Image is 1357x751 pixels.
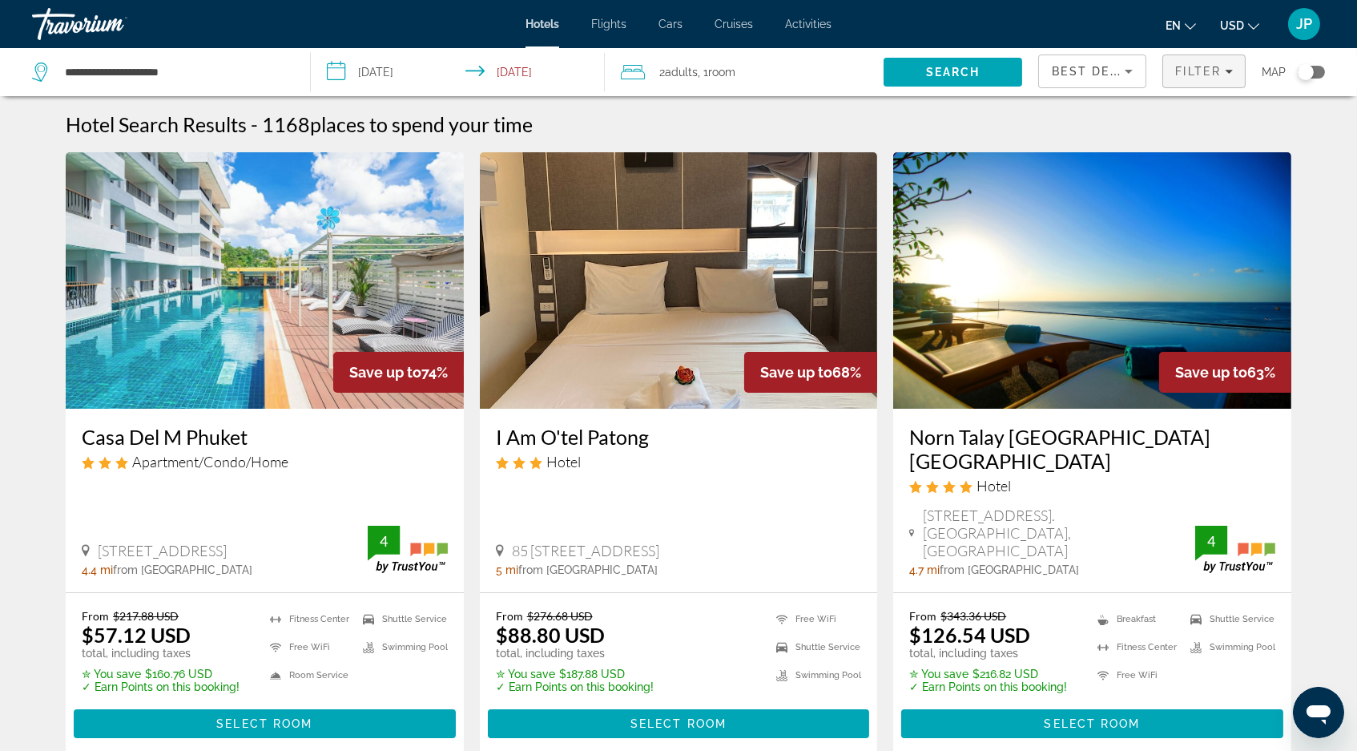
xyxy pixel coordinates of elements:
[940,563,1079,576] span: from [GEOGRAPHIC_DATA]
[496,647,654,660] p: total, including taxes
[262,112,533,136] h2: 1168
[525,18,559,30] a: Hotels
[1283,7,1325,41] button: User Menu
[909,425,1275,473] h3: Norn Talay [GEOGRAPHIC_DATA] [GEOGRAPHIC_DATA]
[82,668,240,680] p: $160.76 USD
[66,112,247,136] h1: Hotel Search Results
[893,152,1291,409] a: Norn Talay Surin Beach Phuket
[496,563,518,576] span: 5 mi
[132,453,288,470] span: Apartment/Condo/Home
[1286,65,1325,79] button: Toggle map
[496,609,523,623] span: From
[768,609,861,629] li: Free WiFi
[665,66,698,79] span: Adults
[82,453,448,470] div: 3 star Apartment
[82,609,109,623] span: From
[1195,526,1275,573] img: TrustYou guest rating badge
[480,152,878,409] img: I Am O'tel Patong
[708,66,735,79] span: Room
[496,668,654,680] p: $187.88 USD
[518,563,658,576] span: from [GEOGRAPHIC_DATA]
[909,668,1067,680] p: $216.82 USD
[698,61,735,83] span: , 1
[82,647,240,660] p: total, including taxes
[251,112,258,136] span: -
[768,665,861,685] li: Swimming Pool
[32,3,192,45] a: Travorium
[1293,687,1344,738] iframe: Button to launch messaging window
[760,364,832,381] span: Save up to
[82,623,191,647] ins: $57.12 USD
[496,623,605,647] ins: $88.80 USD
[976,477,1011,495] span: Hotel
[368,531,400,551] div: 4
[368,526,448,573] img: TrustYou guest rating badge
[591,18,626,30] a: Flights
[546,453,581,470] span: Hotel
[605,48,884,96] button: Travelers: 2 adults, 0 children
[909,647,1067,660] p: total, including taxes
[262,665,355,685] li: Room Service
[488,709,870,738] button: Select Room
[1162,55,1246,88] button: Filters
[1182,609,1275,629] li: Shuttle Service
[744,352,877,393] div: 68%
[909,668,968,680] span: ✮ You save
[66,152,464,409] img: Casa Del M Phuket
[496,668,555,680] span: ✮ You save
[98,542,227,559] span: [STREET_ADDRESS]
[355,637,448,657] li: Swimming Pool
[1175,65,1221,78] span: Filter
[216,717,312,730] span: Select Room
[527,609,593,623] del: $276.68 USD
[333,352,464,393] div: 74%
[496,425,862,449] a: I Am O'tel Patong
[82,680,240,693] p: ✓ Earn Points on this booking!
[909,477,1275,495] div: 4 star Hotel
[884,58,1023,87] button: Search
[1045,717,1141,730] span: Select Room
[74,709,456,738] button: Select Room
[310,112,533,136] span: places to spend your time
[768,637,861,657] li: Shuttle Service
[630,717,727,730] span: Select Room
[488,713,870,730] a: Select Room
[355,609,448,629] li: Shuttle Service
[715,18,753,30] a: Cruises
[659,61,698,83] span: 2
[113,563,252,576] span: from [GEOGRAPHIC_DATA]
[349,364,421,381] span: Save up to
[909,563,940,576] span: 4.7 mi
[1089,609,1182,629] li: Breakfast
[1159,352,1291,393] div: 63%
[785,18,832,30] a: Activities
[940,609,1006,623] del: $343.36 USD
[113,609,179,623] del: $217.88 USD
[262,637,355,657] li: Free WiFi
[1262,61,1286,83] span: Map
[82,425,448,449] a: Casa Del M Phuket
[923,507,1195,559] span: [STREET_ADDRESS]. [GEOGRAPHIC_DATA], [GEOGRAPHIC_DATA]
[311,48,606,96] button: Select check in and out date
[496,680,654,693] p: ✓ Earn Points on this booking!
[1089,665,1182,685] li: Free WiFi
[496,453,862,470] div: 3 star Hotel
[74,713,456,730] a: Select Room
[901,709,1283,738] button: Select Room
[63,60,286,84] input: Search hotel destination
[1166,19,1181,32] span: en
[262,609,355,629] li: Fitness Center
[1175,364,1247,381] span: Save up to
[1089,637,1182,657] li: Fitness Center
[1220,14,1259,37] button: Change currency
[1052,62,1133,81] mat-select: Sort by
[926,66,981,79] span: Search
